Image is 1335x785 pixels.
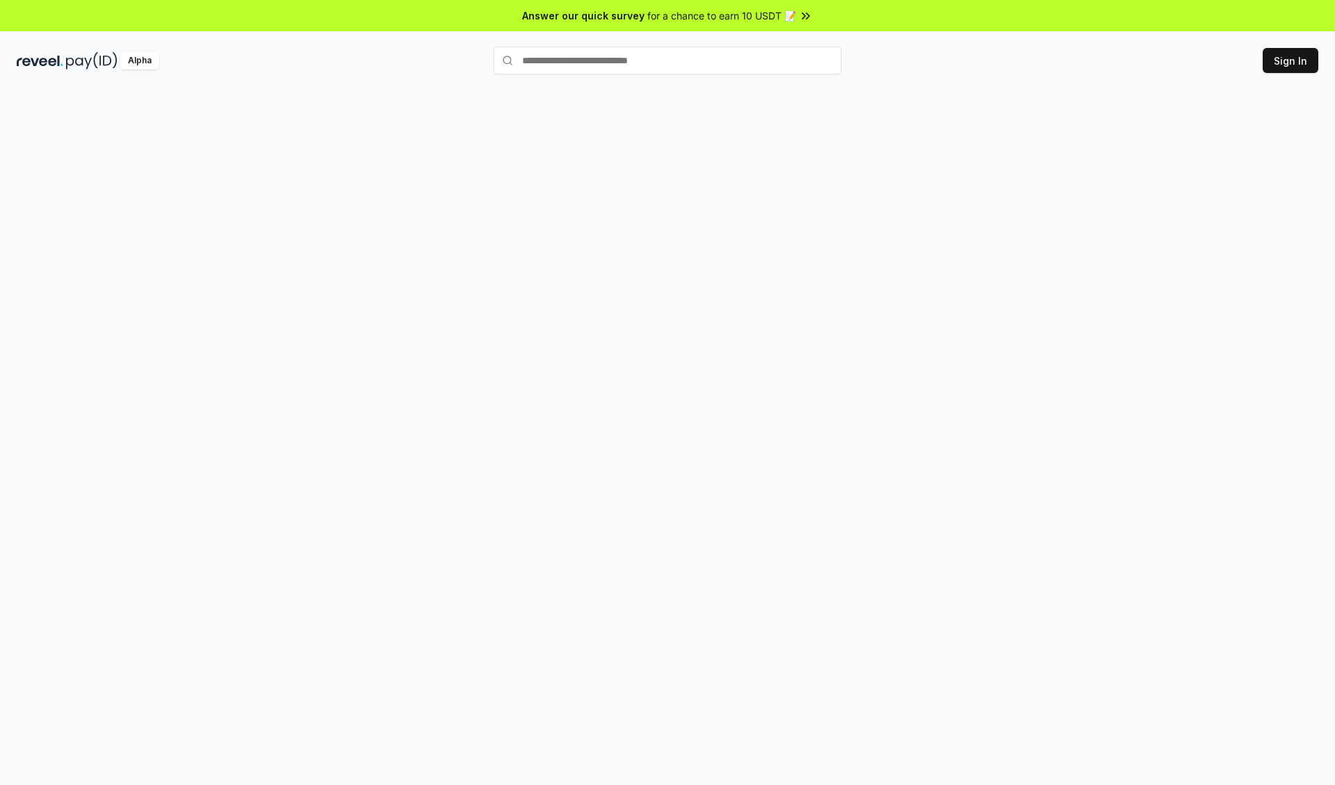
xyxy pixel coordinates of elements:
img: reveel_dark [17,52,63,70]
span: Answer our quick survey [522,8,645,23]
span: for a chance to earn 10 USDT 📝 [647,8,796,23]
img: pay_id [66,52,118,70]
button: Sign In [1263,48,1318,73]
div: Alpha [120,52,159,70]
